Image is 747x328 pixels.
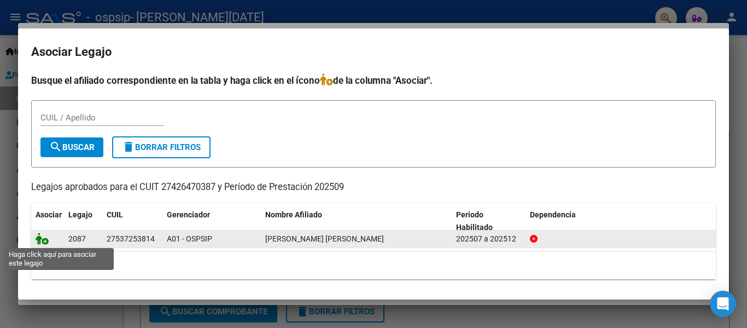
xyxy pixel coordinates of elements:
[167,234,212,243] span: A01 - OSPSIP
[31,181,716,194] p: Legajos aprobados para el CUIT 27426470387 y Período de Prestación 202509
[107,210,123,219] span: CUIL
[456,233,521,245] div: 202507 a 202512
[261,203,452,239] datatable-header-cell: Nombre Afiliado
[710,291,736,317] div: Open Intercom Messenger
[31,73,716,88] h4: Busque el afiliado correspondiente en la tabla y haga click en el ícono de la columna "Asociar".
[107,233,155,245] div: 27537253814
[31,203,64,239] datatable-header-cell: Asociar
[102,203,162,239] datatable-header-cell: CUIL
[530,210,576,219] span: Dependencia
[167,210,210,219] span: Gerenciador
[64,203,102,239] datatable-header-cell: Legajo
[68,210,92,219] span: Legajo
[112,136,211,158] button: Borrar Filtros
[40,137,103,157] button: Buscar
[452,203,526,239] datatable-header-cell: Periodo Habilitado
[31,42,716,62] h2: Asociar Legajo
[68,234,86,243] span: 2087
[36,210,62,219] span: Asociar
[122,142,201,152] span: Borrar Filtros
[49,140,62,153] mat-icon: search
[265,234,384,243] span: SALICAS BERNSTEIN SARA LILIAN
[122,140,135,153] mat-icon: delete
[31,252,716,279] div: 1 registros
[49,142,95,152] span: Buscar
[162,203,261,239] datatable-header-cell: Gerenciador
[456,210,493,232] span: Periodo Habilitado
[265,210,322,219] span: Nombre Afiliado
[526,203,716,239] datatable-header-cell: Dependencia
